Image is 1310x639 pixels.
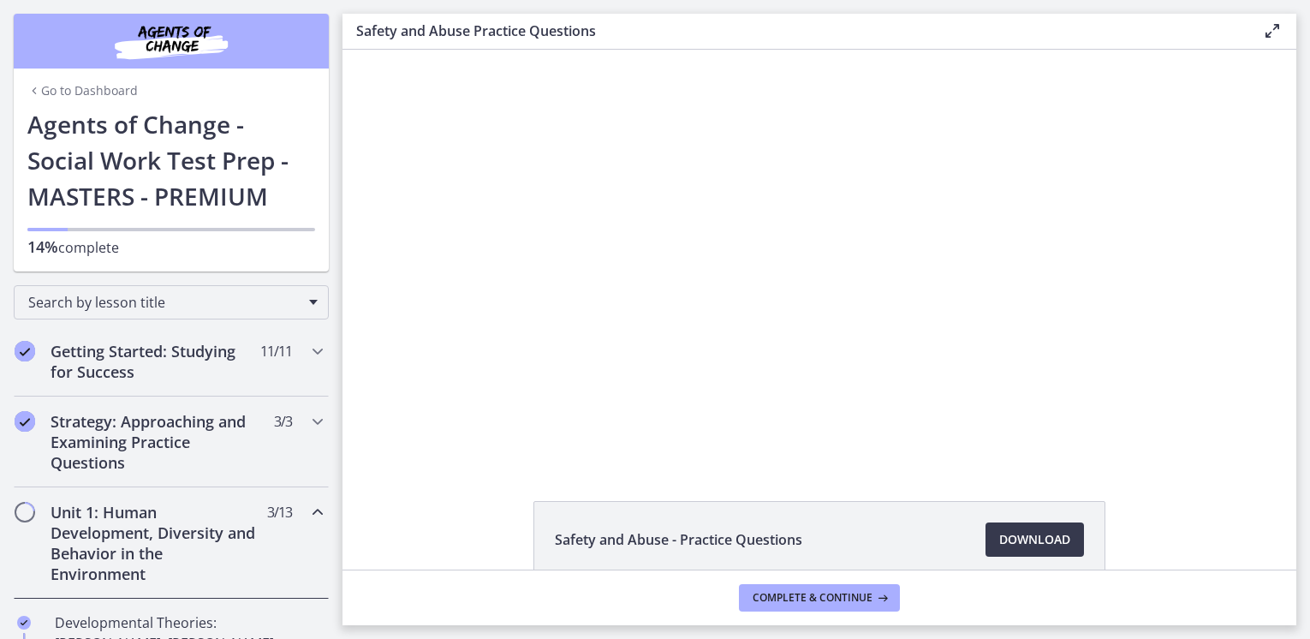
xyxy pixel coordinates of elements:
p: complete [27,236,315,258]
span: 3 / 13 [267,502,292,523]
button: Complete & continue [739,584,900,612]
span: 14% [27,236,58,257]
h3: Safety and Abuse Practice Questions [356,21,1235,41]
span: Download [999,529,1070,550]
img: Agents of Change [68,21,274,62]
h2: Getting Started: Studying for Success [51,341,259,382]
div: Search by lesson title [14,285,329,319]
span: 11 / 11 [260,341,292,361]
a: Go to Dashboard [27,82,138,99]
span: 3 / 3 [274,411,292,432]
h2: Unit 1: Human Development, Diversity and Behavior in the Environment [51,502,259,584]
i: Completed [15,411,35,432]
i: Completed [15,341,35,361]
span: Complete & continue [753,591,872,605]
span: Safety and Abuse - Practice Questions [555,529,802,550]
span: Search by lesson title [28,293,301,312]
h2: Strategy: Approaching and Examining Practice Questions [51,411,259,473]
a: Download [985,523,1084,557]
iframe: Video Lesson [342,50,1296,462]
h1: Agents of Change - Social Work Test Prep - MASTERS - PREMIUM [27,106,315,214]
i: Completed [17,616,31,630]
